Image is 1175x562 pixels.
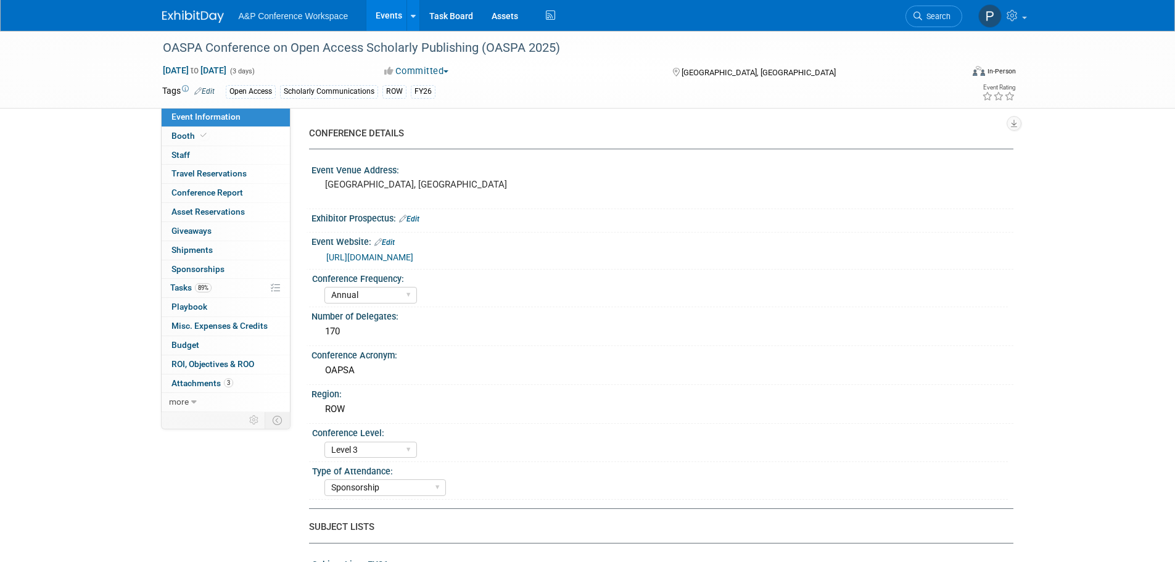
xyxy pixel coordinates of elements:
[162,336,290,355] a: Budget
[162,317,290,336] a: Misc. Expenses & Credits
[321,361,1004,380] div: OAPSA
[973,66,985,76] img: Format-Inperson.png
[380,65,453,78] button: Committed
[194,87,215,96] a: Edit
[195,283,212,292] span: 89%
[162,241,290,260] a: Shipments
[682,68,836,77] span: [GEOGRAPHIC_DATA], [GEOGRAPHIC_DATA]
[374,238,395,247] a: Edit
[321,400,1004,419] div: ROW
[171,207,245,217] span: Asset Reservations
[311,385,1013,400] div: Region:
[978,4,1002,28] img: Phoebe Murphy-Dunn
[311,346,1013,362] div: Conference Acronym:
[325,179,590,190] pre: [GEOGRAPHIC_DATA], [GEOGRAPHIC_DATA]
[326,252,413,262] a: [URL][DOMAIN_NAME]
[171,150,190,160] span: Staff
[309,127,1004,140] div: CONFERENCE DETAILS
[162,393,290,411] a: more
[312,270,1008,285] div: Conference Frequency:
[171,168,247,178] span: Travel Reservations
[162,260,290,279] a: Sponsorships
[889,64,1016,83] div: Event Format
[171,340,199,350] span: Budget
[169,397,189,407] span: more
[162,108,290,126] a: Event Information
[200,132,207,139] i: Booth reservation complete
[922,12,950,21] span: Search
[171,226,212,236] span: Giveaways
[171,112,241,122] span: Event Information
[171,131,209,141] span: Booth
[171,321,268,331] span: Misc. Expenses & Credits
[162,10,224,23] img: ExhibitDay
[226,85,276,98] div: Open Access
[162,355,290,374] a: ROI, Objectives & ROO
[411,85,435,98] div: FY26
[982,85,1015,91] div: Event Rating
[162,146,290,165] a: Staff
[265,412,290,428] td: Toggle Event Tabs
[171,359,254,369] span: ROI, Objectives & ROO
[162,203,290,221] a: Asset Reservations
[311,307,1013,323] div: Number of Delegates:
[162,222,290,241] a: Giveaways
[321,322,1004,341] div: 170
[162,165,290,183] a: Travel Reservations
[159,37,944,59] div: OASPA Conference on Open Access Scholarly Publishing (OASPA 2025)
[189,65,200,75] span: to
[239,11,348,21] span: A&P Conference Workspace
[311,161,1013,176] div: Event Venue Address:
[171,188,243,197] span: Conference Report
[309,521,1004,534] div: SUBJECT LISTS
[162,127,290,146] a: Booth
[382,85,406,98] div: ROW
[171,264,225,274] span: Sponsorships
[162,85,215,99] td: Tags
[399,215,419,223] a: Edit
[171,245,213,255] span: Shipments
[312,424,1008,439] div: Conference Level:
[171,302,207,312] span: Playbook
[311,233,1013,249] div: Event Website:
[987,67,1016,76] div: In-Person
[162,65,227,76] span: [DATE] [DATE]
[224,378,233,387] span: 3
[170,283,212,292] span: Tasks
[162,298,290,316] a: Playbook
[280,85,378,98] div: Scholarly Communications
[244,412,265,428] td: Personalize Event Tab Strip
[162,184,290,202] a: Conference Report
[311,209,1013,225] div: Exhibitor Prospectus:
[312,462,1008,477] div: Type of Attendance:
[162,374,290,393] a: Attachments3
[905,6,962,27] a: Search
[229,67,255,75] span: (3 days)
[171,378,233,388] span: Attachments
[162,279,290,297] a: Tasks89%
